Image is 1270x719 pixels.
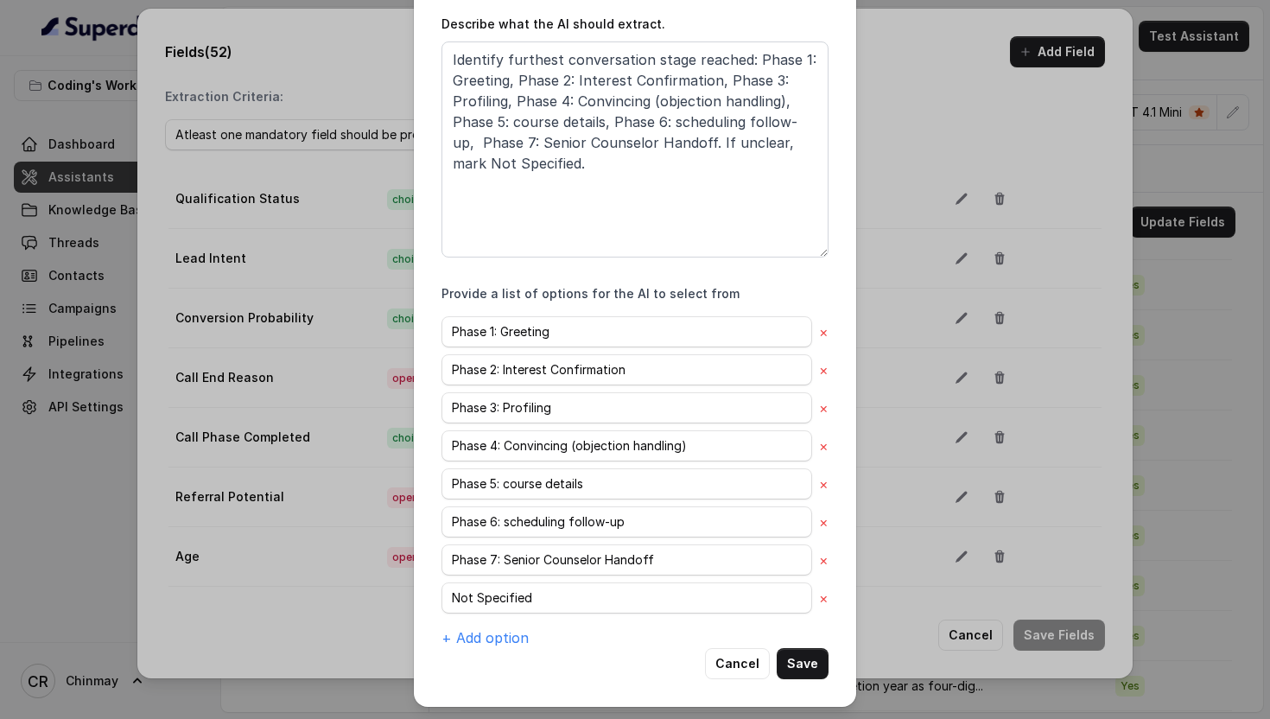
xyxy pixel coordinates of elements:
[819,321,829,342] button: ×
[819,474,829,494] button: ×
[441,16,665,31] label: Describe what the AI should extract.
[819,588,829,608] button: ×
[819,550,829,570] button: ×
[441,506,812,538] input: Option 6
[441,544,812,576] input: Option 7
[705,648,770,679] button: Cancel
[441,430,812,461] input: Option 4
[819,512,829,532] button: ×
[441,468,812,499] input: Option 5
[441,285,740,302] label: Provide a list of options for the AI to select from
[441,627,529,648] button: + Add option
[819,359,829,380] button: ×
[819,436,829,456] button: ×
[441,316,812,347] input: Option 1
[819,398,829,418] button: ×
[441,41,829,258] textarea: Identify furthest conversation stage reached: Phase 1: Greeting, Phase 2: Interest Confirmation, ...
[777,648,829,679] button: Save
[441,354,812,385] input: Option 2
[441,392,812,423] input: Option 3
[441,582,812,614] input: Option 8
